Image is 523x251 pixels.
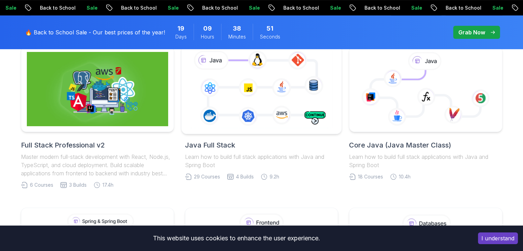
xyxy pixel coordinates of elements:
[21,153,174,177] p: Master modern full-stack development with React, Node.js, TypeScript, and cloud deployment. Build...
[185,140,338,150] h2: Java Full Stack
[228,33,246,40] span: Minutes
[384,4,406,11] p: Sale
[185,153,338,169] p: Learn how to build full stack applications with Java and Spring Boot
[349,153,502,169] p: Learn how to build full stack applications with Java and Spring Boot
[465,4,487,11] p: Sale
[418,4,465,11] p: Back to School
[194,173,220,180] span: 29 Courses
[21,140,174,150] h2: Full Stack Professional v2
[201,33,214,40] span: Hours
[5,231,468,246] div: This website uses cookies to enhance the user experience.
[399,173,411,180] span: 10.4h
[102,182,113,188] span: 17.4h
[203,24,212,33] span: 9 Hours
[260,33,280,40] span: Seconds
[458,28,485,36] p: Grab Now
[337,4,384,11] p: Back to School
[175,33,187,40] span: Days
[256,4,303,11] p: Back to School
[478,232,518,244] button: Accept cookies
[94,4,141,11] p: Back to School
[59,4,81,11] p: Sale
[270,173,279,180] span: 9.2h
[233,24,241,33] span: 38 Minutes
[349,46,502,180] a: Core Java (Java Master Class)Learn how to build full stack applications with Java and Spring Boot...
[266,24,273,33] span: 51 Seconds
[185,46,338,180] a: Java Full StackLearn how to build full stack applications with Java and Spring Boot29 Courses4 Bu...
[358,173,383,180] span: 18 Courses
[13,4,59,11] p: Back to School
[141,4,163,11] p: Sale
[30,182,53,188] span: 6 Courses
[303,4,325,11] p: Sale
[27,52,168,126] img: Full Stack Professional v2
[236,173,254,180] span: 4 Builds
[175,4,222,11] p: Back to School
[21,46,174,188] a: Full Stack Professional v2Full Stack Professional v2Master modern full-stack development with Rea...
[349,140,502,150] h2: Core Java (Java Master Class)
[69,182,87,188] span: 3 Builds
[25,28,165,36] p: 🔥 Back to School Sale - Our best prices of the year!
[177,24,184,33] span: 19 Days
[222,4,244,11] p: Sale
